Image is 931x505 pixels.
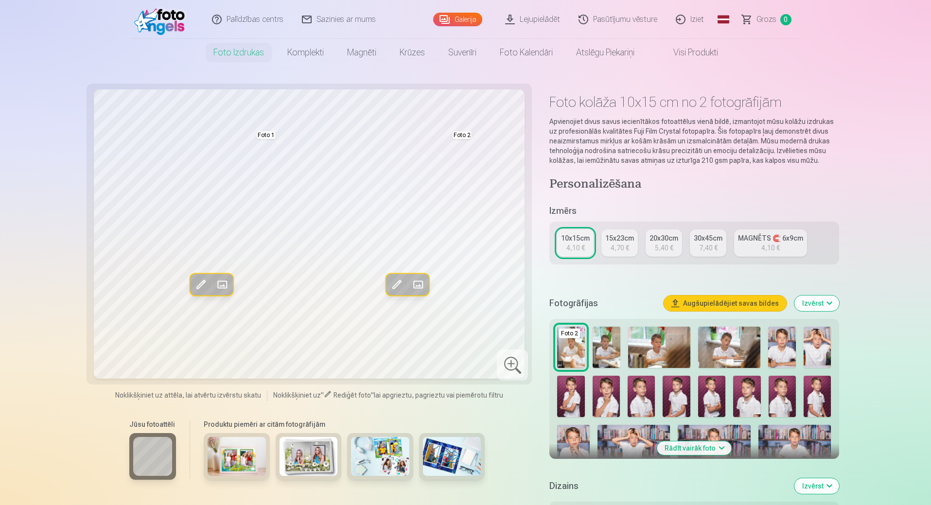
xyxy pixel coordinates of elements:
a: 30x45cm7,40 € [690,229,726,257]
div: 15x23cm [605,233,634,243]
span: " [371,391,374,399]
p: Apvienojiet divus savus iecienītākos fotoattēlus vienā bildē, izmantojot mūsu kolāžu izdrukas uz ... [549,117,839,165]
div: 20x30cm [650,233,678,243]
a: Foto kalendāri [488,39,564,66]
button: Izvērst [794,478,839,494]
div: 7,40 € [699,243,718,253]
button: Rādīt vairāk foto [657,441,731,455]
a: Suvenīri [437,39,488,66]
div: 4,10 € [761,243,780,253]
a: Komplekti [276,39,335,66]
h6: Produktu piemēri ar citām fotogrāfijām [200,419,489,429]
h5: Fotogrāfijas [549,296,655,310]
button: Izvērst [794,296,839,311]
span: " [321,391,324,399]
a: Visi produkti [646,39,730,66]
span: 0 [780,14,791,25]
button: Augšupielādējiet savas bildes [664,296,787,311]
a: 20x30cm5,40 € [646,229,682,257]
div: 30x45cm [694,233,722,243]
a: Foto izdrukas [202,39,276,66]
span: Grozs [756,14,776,25]
div: MAGNĒTS 🧲 6x9cm [738,233,803,243]
a: Magnēti [335,39,388,66]
a: Atslēgu piekariņi [564,39,646,66]
div: 4,10 € [566,243,585,253]
h5: Dizains [549,479,786,493]
h5: Izmērs [549,204,839,218]
span: lai apgrieztu, pagrieztu vai piemērotu filtru [374,391,503,399]
div: 5,40 € [655,243,673,253]
span: Rediģēt foto [334,391,371,399]
a: Krūzes [388,39,437,66]
a: 15x23cm4,70 € [601,229,638,257]
a: MAGNĒTS 🧲 6x9cm4,10 € [734,229,807,257]
div: 10x15cm [561,233,590,243]
img: /fa1 [134,4,190,35]
div: Foto 2 [559,329,580,338]
div: 4,70 € [611,243,629,253]
span: Noklikšķiniet uz attēla, lai atvērtu izvērstu skatu [115,390,261,400]
a: 10x15cm4,10 € [557,229,594,257]
h6: Jūsu fotoattēli [129,419,176,429]
h4: Personalizēšana [549,177,839,192]
h1: Foto kolāža 10x15 cm no 2 fotogrāfijām [549,93,839,111]
a: Galerija [433,13,482,26]
span: Noklikšķiniet uz [273,391,321,399]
